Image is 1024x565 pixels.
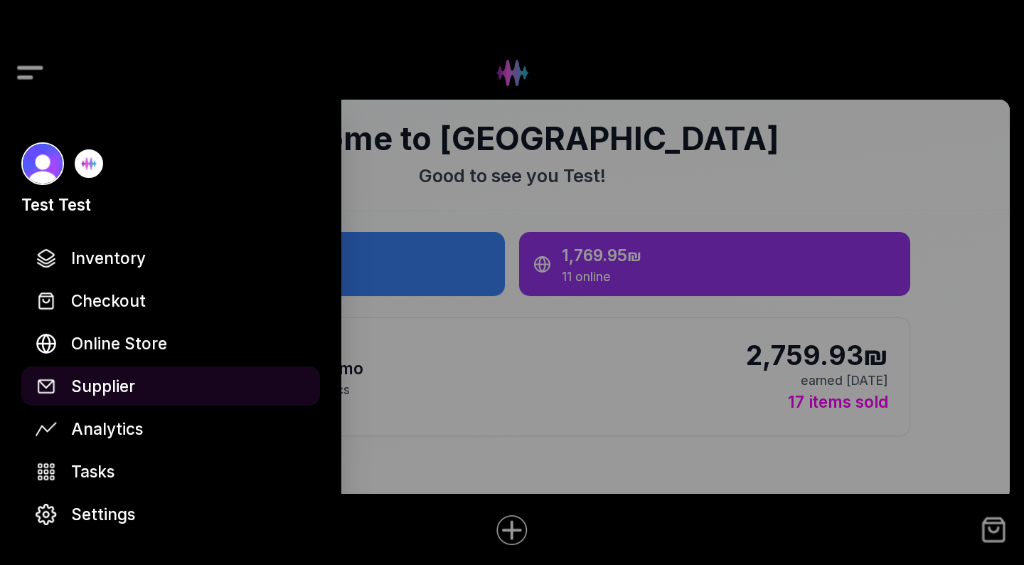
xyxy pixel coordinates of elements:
a: Online Store [21,324,320,363]
span: Analytics [71,416,143,441]
span: Supplier [71,374,135,398]
img: Settings [36,504,57,525]
a: Inventory [21,238,320,278]
img: Consignment [36,376,57,397]
img: Calender [36,461,57,482]
a: Tasks [21,452,320,491]
a: Settings [21,495,320,534]
div: Test Test [21,192,91,217]
span: Online Store [71,331,167,356]
img: Test Test [21,142,64,185]
span: Tasks [71,459,114,484]
span: Checkout [71,288,146,313]
img: Analytics [36,418,57,440]
img: Inventory [36,248,57,269]
span: Inventory [71,245,146,270]
button: Checkout [21,281,320,320]
img: Checkout [36,290,57,312]
span: Settings [71,502,135,527]
img: Demo [75,149,103,178]
a: Analytics [21,409,320,448]
a: Supplier [21,366,320,406]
